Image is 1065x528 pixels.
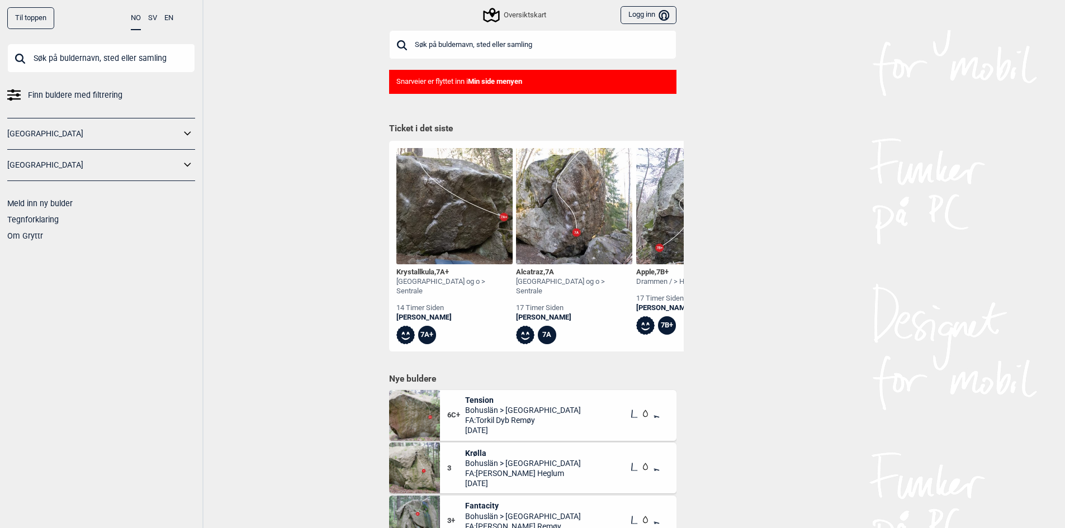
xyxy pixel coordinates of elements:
[465,511,581,521] span: Bohuslän > [GEOGRAPHIC_DATA]
[396,303,513,313] div: 14 timer siden
[7,231,43,240] a: Om Gryttr
[7,126,181,142] a: [GEOGRAPHIC_DATA]
[7,44,195,73] input: Søk på buldernavn, sted eller samling
[389,30,676,59] input: Søk på buldernavn, sted eller samling
[389,390,440,441] img: Tension
[447,516,466,526] span: 3+
[465,395,581,405] span: Tension
[516,148,632,264] img: Alcatraz
[7,199,73,208] a: Meld inn ny bulder
[538,326,556,344] div: 7A
[465,501,581,511] span: Fantacity
[447,464,466,473] span: 3
[148,7,157,29] button: SV
[465,478,581,488] span: [DATE]
[636,303,700,313] a: [PERSON_NAME]
[656,268,669,276] span: 7B+
[28,87,122,103] span: Finn buldere med filtrering
[621,6,676,25] button: Logg inn
[545,268,554,276] span: 7A
[7,157,181,173] a: [GEOGRAPHIC_DATA]
[636,268,700,277] div: Apple ,
[465,458,581,468] span: Bohuslän > [GEOGRAPHIC_DATA]
[516,268,632,277] div: Alcatraz ,
[396,313,513,322] a: [PERSON_NAME]
[465,448,581,458] span: Krølla
[396,148,513,264] img: Krystallkula 200509
[389,373,676,384] h1: Nye buldere
[7,87,195,103] a: Finn buldere med filtrering
[389,443,676,493] div: Krolla3KrøllaBohuslän > [GEOGRAPHIC_DATA]FA:[PERSON_NAME] Heglum[DATE]
[485,8,546,22] div: Oversiktskart
[131,7,141,30] button: NO
[636,294,700,303] div: 17 timer siden
[396,268,513,277] div: Krystallkula ,
[516,303,632,313] div: 17 timer siden
[636,277,700,287] div: Drammen / > Hurum
[636,148,752,264] img: Apple 211121
[389,70,676,94] div: Snarveier er flyttet inn i
[658,316,676,335] div: 7B+
[436,268,449,276] span: 7A+
[164,7,173,29] button: EN
[447,411,466,420] span: 6C+
[516,313,632,322] a: [PERSON_NAME]
[7,7,54,29] div: Til toppen
[389,123,676,135] h1: Ticket i det siste
[389,390,676,441] div: Tension6C+TensionBohuslän > [GEOGRAPHIC_DATA]FA:Torkil Dyb Remøy[DATE]
[7,215,59,224] a: Tegnforklaring
[418,326,437,344] div: 7A+
[465,468,581,478] span: FA: [PERSON_NAME] Heglum
[468,77,522,85] b: Min side menyen
[389,443,440,493] img: Krolla
[465,405,581,415] span: Bohuslän > [GEOGRAPHIC_DATA]
[465,415,581,425] span: FA: Torkil Dyb Remøy
[465,425,581,435] span: [DATE]
[396,277,513,296] div: [GEOGRAPHIC_DATA] og o > Sentrale
[516,277,632,296] div: [GEOGRAPHIC_DATA] og o > Sentrale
